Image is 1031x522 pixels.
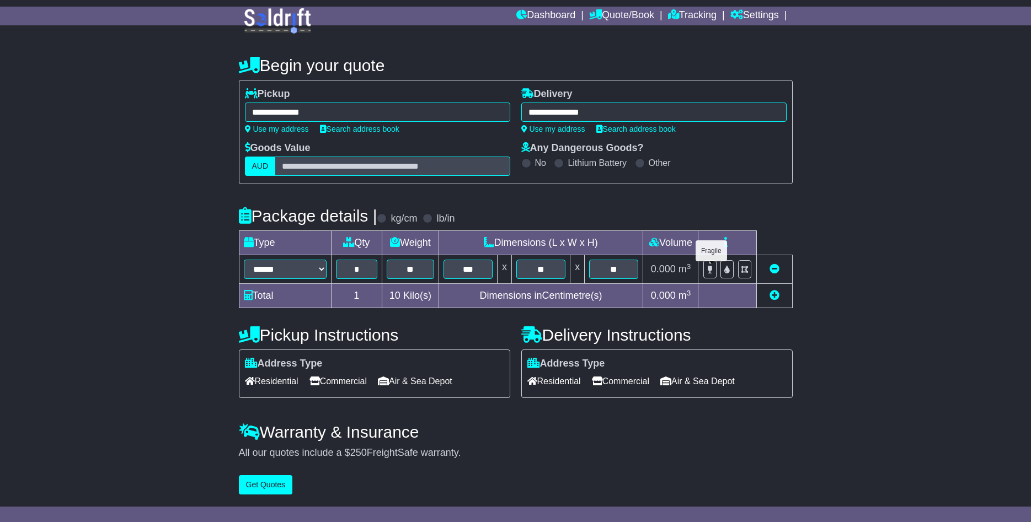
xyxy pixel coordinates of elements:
td: Dimensions (L x W x H) [439,231,643,255]
a: Dashboard [516,7,575,25]
td: Volume [643,231,698,255]
td: Kilo(s) [382,284,439,308]
a: Add new item [770,290,779,301]
span: Residential [245,373,298,390]
span: Air & Sea Depot [660,373,735,390]
a: Settings [730,7,779,25]
span: 250 [350,447,367,458]
td: Type [239,231,331,255]
h4: Package details | [239,207,377,225]
span: Air & Sea Depot [378,373,452,390]
label: Lithium Battery [568,158,627,168]
h4: Delivery Instructions [521,326,793,344]
span: m [679,290,691,301]
label: Address Type [245,358,323,370]
a: Quote/Book [589,7,654,25]
label: Pickup [245,88,290,100]
div: All our quotes include a $ FreightSafe warranty. [239,447,793,459]
a: Use my address [245,125,309,133]
label: Address Type [527,358,605,370]
a: Remove this item [770,263,779,275]
a: Use my address [521,125,585,133]
td: Weight [382,231,439,255]
label: kg/cm [391,213,417,225]
a: Search address book [320,125,399,133]
span: m [679,263,691,275]
td: Total [239,284,331,308]
a: Search address book [596,125,676,133]
td: Dimensions in Centimetre(s) [439,284,643,308]
label: Any Dangerous Goods? [521,142,644,154]
label: Other [649,158,671,168]
span: Residential [527,373,581,390]
label: AUD [245,157,276,176]
a: Tracking [668,7,717,25]
h4: Pickup Instructions [239,326,510,344]
span: Commercial [592,373,649,390]
span: Commercial [309,373,367,390]
h4: Begin your quote [239,56,793,74]
label: Goods Value [245,142,311,154]
label: No [535,158,546,168]
button: Get Quotes [239,475,293,494]
td: 1 [331,284,382,308]
sup: 3 [687,289,691,297]
h4: Warranty & Insurance [239,423,793,441]
sup: 3 [687,262,691,271]
span: 0.000 [651,263,676,275]
span: 10 [389,290,400,301]
div: Fragile [696,240,727,261]
td: Qty [331,231,382,255]
label: Delivery [521,88,573,100]
span: 0.000 [651,290,676,301]
td: x [570,255,585,284]
td: x [497,255,511,284]
label: lb/in [436,213,455,225]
